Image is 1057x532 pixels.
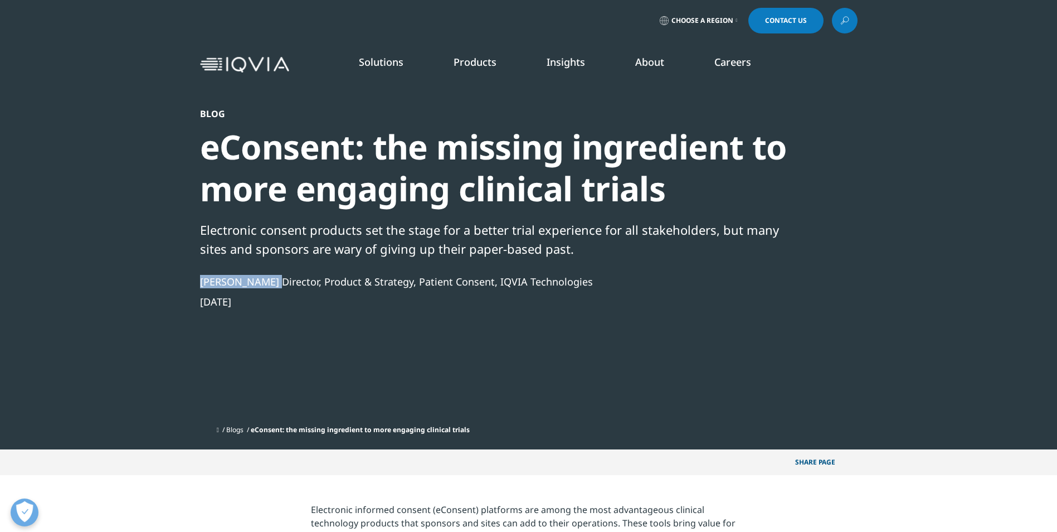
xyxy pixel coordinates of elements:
div: [DATE] [200,295,797,308]
img: IQVIA Healthcare Information Technology and Pharma Clinical Research Company [200,57,289,73]
div: Blog [200,108,797,119]
span: eConsent: the missing ingredient to more engaging clinical trials [251,425,470,434]
div: Electronic consent products set the stage for a better trial experience for all stakeholders, but... [200,220,797,258]
a: Insights [547,55,585,69]
button: Share PAGEShare PAGE [787,449,858,475]
p: Share PAGE [787,449,858,475]
a: About [635,55,664,69]
a: Solutions [359,55,403,69]
div: [PERSON_NAME] Director, Product & Strategy, Patient Consent, IQVIA Technologies [200,275,797,288]
nav: Primary [294,38,858,91]
span: Contact Us [765,17,807,24]
a: Contact Us [748,8,824,33]
button: Open Preferences [11,499,38,526]
div: eConsent: the missing ingredient to more engaging clinical trials [200,126,797,210]
span: Choose a Region [671,16,733,25]
a: Products [454,55,496,69]
a: Careers [714,55,751,69]
a: Blogs [226,425,243,434]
